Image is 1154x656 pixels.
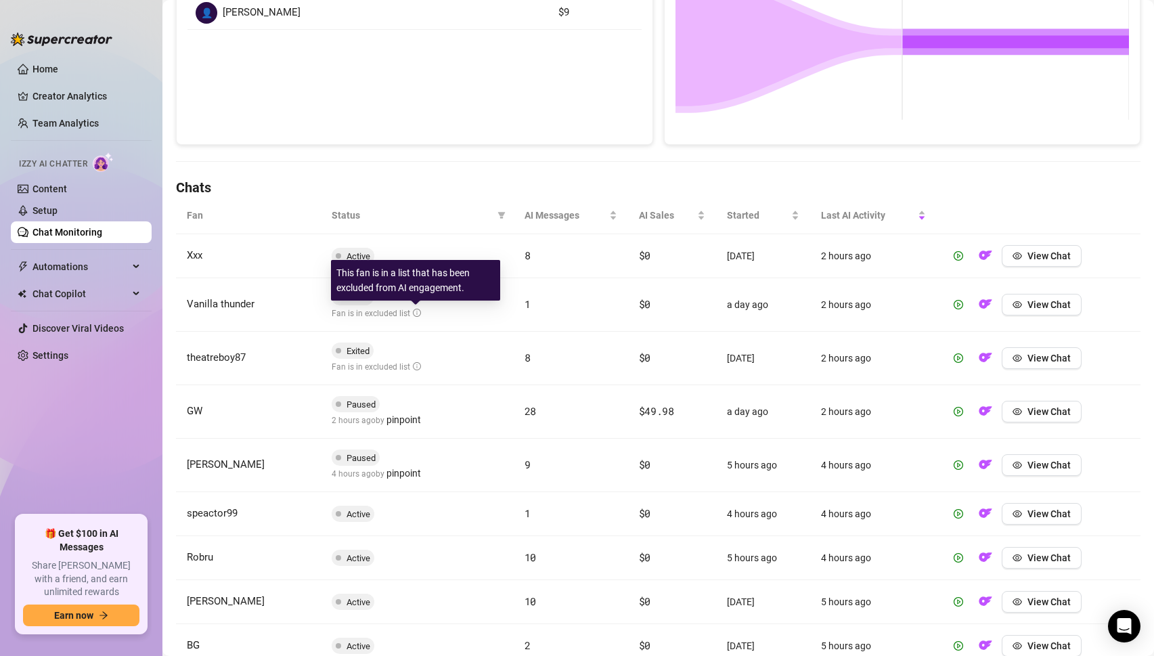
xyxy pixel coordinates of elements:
[196,2,217,24] div: 👤
[979,550,992,564] img: OF
[1027,250,1071,261] span: View Chat
[332,416,421,425] span: 2 hours ago by
[975,253,996,264] a: OF
[639,297,650,311] span: $0
[975,355,996,366] a: OF
[32,183,67,194] a: Content
[1013,553,1022,563] span: eye
[93,152,114,172] img: AI Chatter
[32,85,141,107] a: Creator Analytics
[1027,299,1071,310] span: View Chat
[716,439,810,492] td: 5 hours ago
[1013,509,1022,519] span: eye
[975,401,996,422] button: OF
[975,555,996,566] a: OF
[716,197,810,234] th: Started
[525,297,531,311] span: 1
[975,409,996,420] a: OF
[810,492,937,536] td: 4 hours ago
[347,509,370,519] span: Active
[187,507,238,519] span: speactor99
[639,594,650,608] span: $0
[525,404,536,418] span: 28
[975,347,996,369] button: OF
[1027,640,1071,651] span: View Chat
[525,458,531,471] span: 9
[716,385,810,439] td: a day ago
[1027,552,1071,563] span: View Chat
[975,591,996,613] button: OF
[1002,294,1082,315] button: View Chat
[979,506,992,520] img: OF
[18,289,26,299] img: Chat Copilot
[54,610,93,621] span: Earn now
[810,197,937,234] th: Last AI Activity
[187,639,200,651] span: BG
[19,158,87,171] span: Izzy AI Chatter
[727,208,789,223] span: Started
[32,256,129,278] span: Automations
[347,292,370,303] span: Exited
[525,506,531,520] span: 1
[975,599,996,610] a: OF
[979,351,992,364] img: OF
[1002,347,1082,369] button: View Chat
[347,399,376,410] span: Paused
[1013,300,1022,309] span: eye
[716,234,810,278] td: [DATE]
[975,503,996,525] button: OF
[347,346,370,356] span: Exited
[176,197,321,234] th: Fan
[979,594,992,608] img: OF
[639,208,695,223] span: AI Sales
[32,283,129,305] span: Chat Copilot
[975,294,996,315] button: OF
[1013,641,1022,651] span: eye
[413,309,421,317] span: info-circle
[525,594,536,608] span: 10
[32,205,58,216] a: Setup
[331,260,500,301] div: This fan is in a list that has been excluded from AI engagement.
[18,261,28,272] span: thunderbolt
[187,458,265,471] span: [PERSON_NAME]
[716,332,810,385] td: [DATE]
[525,550,536,564] span: 10
[1027,596,1071,607] span: View Chat
[176,178,1140,197] h4: Chats
[1013,460,1022,470] span: eye
[975,547,996,569] button: OF
[187,298,254,310] span: Vanilla thunder
[979,458,992,471] img: OF
[347,641,370,651] span: Active
[716,492,810,536] td: 4 hours ago
[495,205,508,225] span: filter
[525,638,531,652] span: 2
[514,197,628,234] th: AI Messages
[99,611,108,620] span: arrow-right
[639,550,650,564] span: $0
[1027,460,1071,471] span: View Chat
[639,404,674,418] span: $49.98
[716,536,810,580] td: 5 hours ago
[810,234,937,278] td: 2 hours ago
[1002,591,1082,613] button: View Chat
[32,118,99,129] a: Team Analytics
[975,643,996,654] a: OF
[332,469,421,479] span: 4 hours ago by
[975,302,996,313] a: OF
[1002,401,1082,422] button: View Chat
[187,595,265,607] span: [PERSON_NAME]
[223,5,301,21] span: [PERSON_NAME]
[639,458,650,471] span: $0
[32,64,58,74] a: Home
[628,197,717,234] th: AI Sales
[11,32,112,46] img: logo-BBDzfeDw.svg
[639,638,650,652] span: $0
[810,580,937,624] td: 5 hours ago
[332,208,492,223] span: Status
[347,553,370,563] span: Active
[332,309,421,318] span: Fan is in excluded list
[32,323,124,334] a: Discover Viral Videos
[975,454,996,476] button: OF
[187,351,246,364] span: theatreboy87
